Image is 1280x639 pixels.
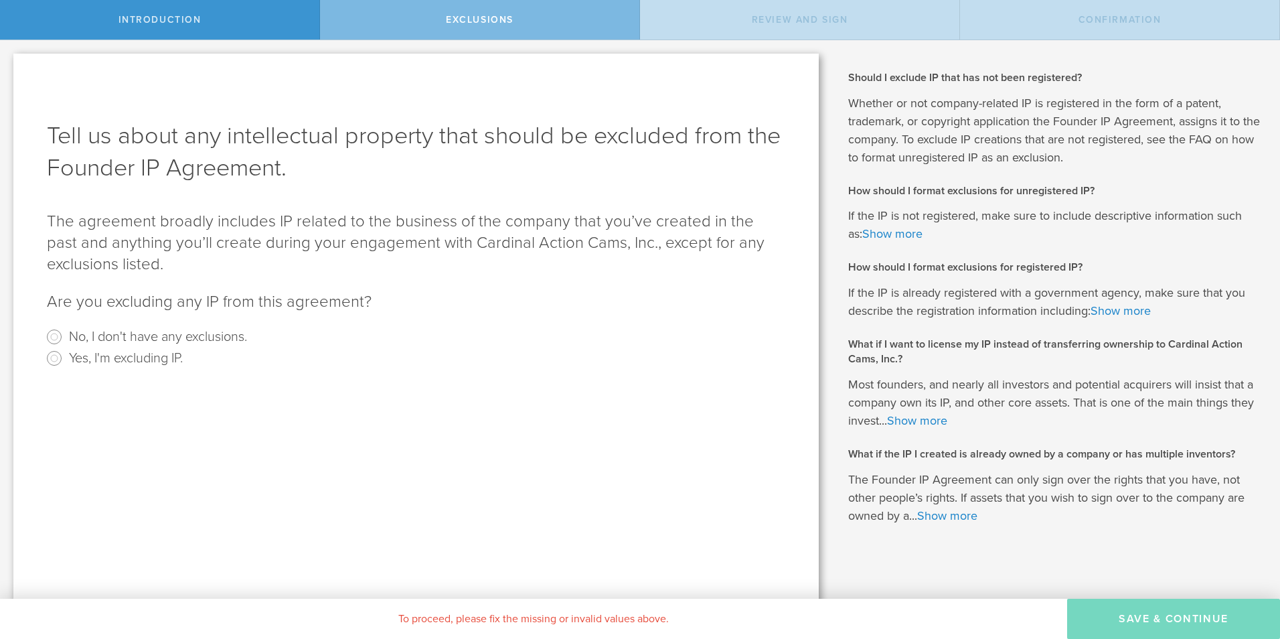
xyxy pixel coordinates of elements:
[848,471,1260,525] p: The Founder IP Agreement can only sign over the rights that you have, not other people’s rights. ...
[1067,599,1280,639] button: Save & Continue
[848,260,1260,275] h2: How should I format exclusions for registered IP?
[848,447,1260,461] h2: What if the IP I created is already owned by a company or has multiple inventors?
[848,284,1260,320] p: If the IP is already registered with a government agency, make sure that you describe the registr...
[917,508,977,523] a: Show more
[848,207,1260,243] p: If the IP is not registered, make sure to include descriptive information such as:
[848,376,1260,430] p: Most founders, and nearly all investors and potential acquirers will insist that a company own it...
[446,14,513,25] span: Exclusions
[47,211,785,275] p: The agreement broadly includes IP related to the business of the company that you’ve created in t...
[862,226,923,241] a: Show more
[848,337,1260,367] h2: What if I want to license my IP instead of transferring ownership to Cardinal Action Cams, Inc.?
[1078,14,1162,25] span: Confirmation
[887,413,947,428] a: Show more
[47,291,785,313] p: Are you excluding any IP from this agreement?
[118,14,202,25] span: Introduction
[848,94,1260,167] p: Whether or not company-related IP is registered in the form of a patent, trademark, or copyright ...
[848,70,1260,85] h2: Should I exclude IP that has not been registered?
[398,612,669,626] span: To proceed, please fix the missing or invalid values above.
[69,348,183,367] label: Yes, I'm excluding IP.
[752,14,848,25] span: Review and Sign
[47,120,785,184] h1: Tell us about any intellectual property that should be excluded from the Founder IP Agreement.
[848,184,1260,198] h2: How should I format exclusions for unregistered IP?
[1091,303,1151,318] a: Show more
[69,326,247,346] label: No, I don't have any exclusions.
